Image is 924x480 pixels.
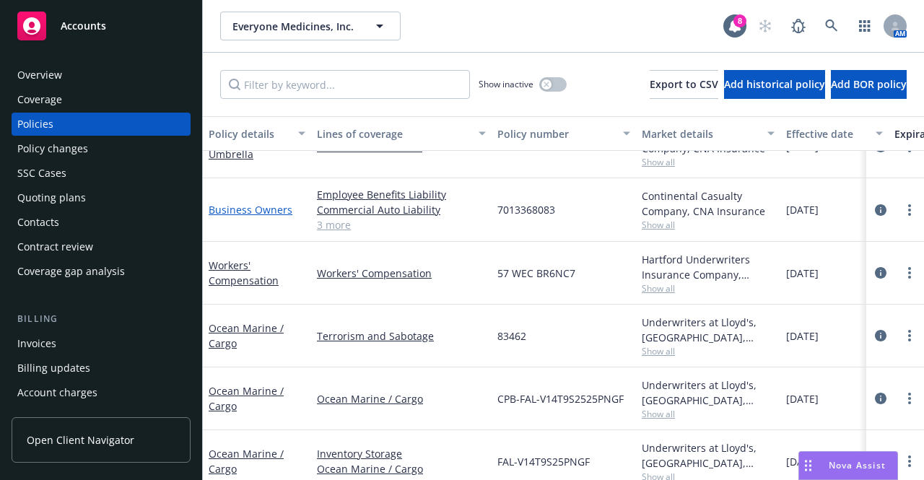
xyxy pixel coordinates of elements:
a: circleInformation [872,264,889,282]
a: Overview [12,64,191,87]
div: Continental Casualty Company, CNA Insurance [642,188,775,219]
div: Lines of coverage [317,126,470,141]
span: Show all [642,219,775,231]
a: circleInformation [872,327,889,344]
div: Policies [17,113,53,136]
a: more [901,453,918,470]
button: Nova Assist [798,451,898,480]
div: Quoting plans [17,186,86,209]
button: Market details [636,116,780,151]
a: Policy changes [12,137,191,160]
a: Employee Benefits Liability [317,187,486,202]
a: Workers' Compensation [317,266,486,281]
button: Lines of coverage [311,116,492,151]
span: FAL-V14T9S25PNGF [497,454,590,469]
div: Billing updates [17,357,90,380]
div: Account charges [17,381,97,404]
a: Search [817,12,846,40]
a: Ocean Marine / Cargo [209,384,284,413]
a: Policies [12,113,191,136]
a: Workers' Compensation [209,258,279,287]
a: circleInformation [872,201,889,219]
a: more [901,390,918,407]
span: Show all [642,408,775,420]
span: Export to CSV [650,77,718,91]
div: Drag to move [799,452,817,479]
button: Add BOR policy [831,70,907,99]
span: [DATE] [786,328,819,344]
span: Open Client Navigator [27,432,134,448]
div: Underwriters at Lloyd's, [GEOGRAPHIC_DATA], [PERSON_NAME] of [GEOGRAPHIC_DATA], [PERSON_NAME] Cargo [642,315,775,345]
span: Show all [642,345,775,357]
div: Contacts [17,211,59,234]
a: Coverage [12,88,191,111]
div: Underwriters at Lloyd's, [GEOGRAPHIC_DATA], [PERSON_NAME] of [GEOGRAPHIC_DATA], [PERSON_NAME] Cargo [642,440,775,471]
a: Business Owners [209,203,292,217]
div: Coverage gap analysis [17,260,125,283]
div: Billing [12,312,191,326]
button: Export to CSV [650,70,718,99]
button: Policy details [203,116,311,151]
div: Policy changes [17,137,88,160]
a: Account charges [12,381,191,404]
span: [DATE] [786,202,819,217]
div: Hartford Underwriters Insurance Company, Hartford Insurance Group [642,252,775,282]
div: Coverage [17,88,62,111]
a: Ocean Marine / Cargo [317,391,486,406]
span: [DATE] [786,266,819,281]
div: Contract review [17,235,93,258]
a: Accounts [12,6,191,46]
div: Invoices [17,332,56,355]
a: Quoting plans [12,186,191,209]
a: Ocean Marine / Cargo [209,321,284,350]
span: 7013368083 [497,202,555,217]
a: SSC Cases [12,162,191,185]
span: Add historical policy [724,77,825,91]
span: Show all [642,282,775,294]
span: 83462 [497,328,526,344]
div: Overview [17,64,62,87]
div: Policy details [209,126,289,141]
a: Invoices [12,332,191,355]
span: [DATE] [786,454,819,469]
a: more [901,264,918,282]
a: Inventory Storage [317,446,486,461]
span: Show all [642,156,775,168]
button: Policy number [492,116,636,151]
a: Switch app [850,12,879,40]
div: 8 [733,14,746,27]
span: 57 WEC BR6NC7 [497,266,575,281]
a: Ocean Marine / Cargo [209,447,284,476]
a: Billing updates [12,357,191,380]
span: Accounts [61,20,106,32]
span: CPB-FAL-V14T9S2525PNGF [497,391,624,406]
a: more [901,327,918,344]
a: Terrorism and Sabotage [317,328,486,344]
button: Everyone Medicines, Inc. [220,12,401,40]
div: Market details [642,126,759,141]
a: more [901,201,918,219]
a: 3 more [317,217,486,232]
button: Effective date [780,116,889,151]
span: Show inactive [479,78,533,90]
div: Underwriters at Lloyd's, [GEOGRAPHIC_DATA], [PERSON_NAME] of [GEOGRAPHIC_DATA], [PERSON_NAME] Cargo [642,378,775,408]
input: Filter by keyword... [220,70,470,99]
span: [DATE] [786,391,819,406]
span: Everyone Medicines, Inc. [232,19,357,34]
div: SSC Cases [17,162,66,185]
a: Contract review [12,235,191,258]
a: Report a Bug [784,12,813,40]
a: circleInformation [872,390,889,407]
button: Add historical policy [724,70,825,99]
a: Contacts [12,211,191,234]
span: Add BOR policy [831,77,907,91]
a: Start snowing [751,12,780,40]
a: Commercial Auto Liability [317,202,486,217]
div: Policy number [497,126,614,141]
a: Coverage gap analysis [12,260,191,283]
div: Effective date [786,126,867,141]
a: Ocean Marine / Cargo [317,461,486,476]
span: Nova Assist [829,459,886,471]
